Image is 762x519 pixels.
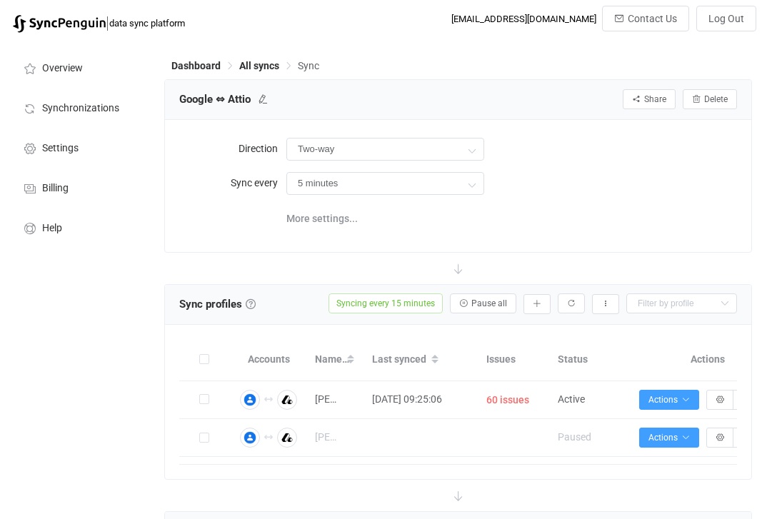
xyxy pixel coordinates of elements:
[451,14,596,24] div: [EMAIL_ADDRESS][DOMAIN_NAME]
[42,143,79,154] span: Settings
[602,6,689,31] button: Contact Us
[239,60,279,71] span: All syncs
[7,207,150,247] a: Help
[42,103,119,114] span: Synchronizations
[7,87,150,127] a: Synchronizations
[7,47,150,87] a: Overview
[42,223,62,234] span: Help
[708,13,744,24] span: Log Out
[7,167,150,207] a: Billing
[628,13,677,24] span: Contact Us
[7,127,150,167] a: Settings
[109,18,185,29] span: data sync platform
[171,61,319,71] div: Breadcrumb
[42,183,69,194] span: Billing
[298,60,319,71] span: Sync
[13,13,185,33] a: |data sync platform
[13,15,106,33] img: syncpenguin.svg
[696,6,756,31] button: Log Out
[106,13,109,33] span: |
[42,63,83,74] span: Overview
[171,60,221,71] span: Dashboard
